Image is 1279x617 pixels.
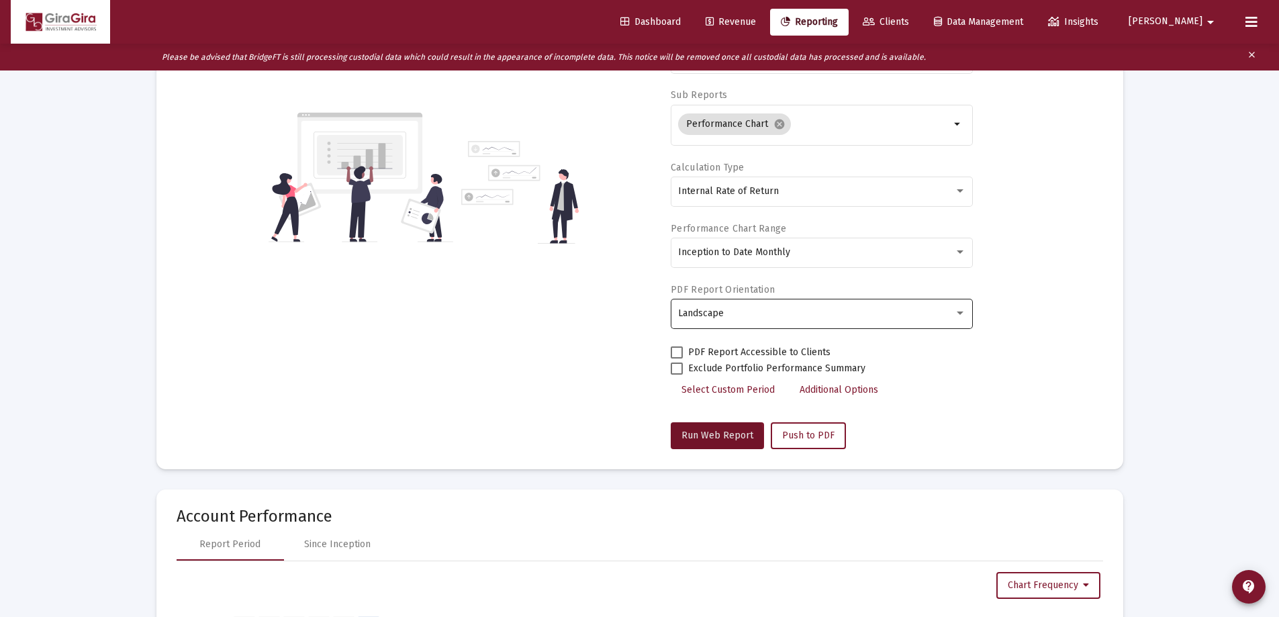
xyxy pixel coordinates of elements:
[688,361,865,377] span: Exclude Portfolio Performance Summary
[771,422,846,449] button: Push to PDF
[934,16,1023,28] span: Data Management
[461,141,579,244] img: reporting-alt
[781,16,838,28] span: Reporting
[21,9,100,36] img: Dashboard
[950,116,966,132] mat-icon: arrow_drop_down
[1202,9,1219,36] mat-icon: arrow_drop_down
[620,16,681,28] span: Dashboard
[706,16,756,28] span: Revenue
[1112,8,1235,35] button: [PERSON_NAME]
[678,185,779,197] span: Internal Rate of Return
[1037,9,1109,36] a: Insights
[678,111,950,138] mat-chip-list: Selection
[996,572,1100,599] button: Chart Frequency
[671,284,775,295] label: PDF Report Orientation
[199,538,260,551] div: Report Period
[1247,47,1257,67] mat-icon: clear
[678,246,790,258] span: Inception to Date Monthly
[269,111,453,244] img: reporting
[923,9,1034,36] a: Data Management
[304,538,371,551] div: Since Inception
[688,344,831,361] span: PDF Report Accessible to Clients
[681,430,753,441] span: Run Web Report
[678,307,724,319] span: Landscape
[852,9,920,36] a: Clients
[1008,579,1089,591] span: Chart Frequency
[1129,16,1202,28] span: [PERSON_NAME]
[671,223,786,234] label: Performance Chart Range
[782,430,835,441] span: Push to PDF
[678,113,791,135] mat-chip: Performance Chart
[177,510,1103,523] mat-card-title: Account Performance
[1241,579,1257,595] mat-icon: contact_support
[671,162,744,173] label: Calculation Type
[671,89,727,101] label: Sub Reports
[770,9,849,36] a: Reporting
[773,118,786,130] mat-icon: cancel
[610,9,692,36] a: Dashboard
[695,9,767,36] a: Revenue
[681,384,775,395] span: Select Custom Period
[671,422,764,449] button: Run Web Report
[162,52,926,62] i: Please be advised that BridgeFT is still processing custodial data which could result in the appe...
[863,16,909,28] span: Clients
[1048,16,1098,28] span: Insights
[800,384,878,395] span: Additional Options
